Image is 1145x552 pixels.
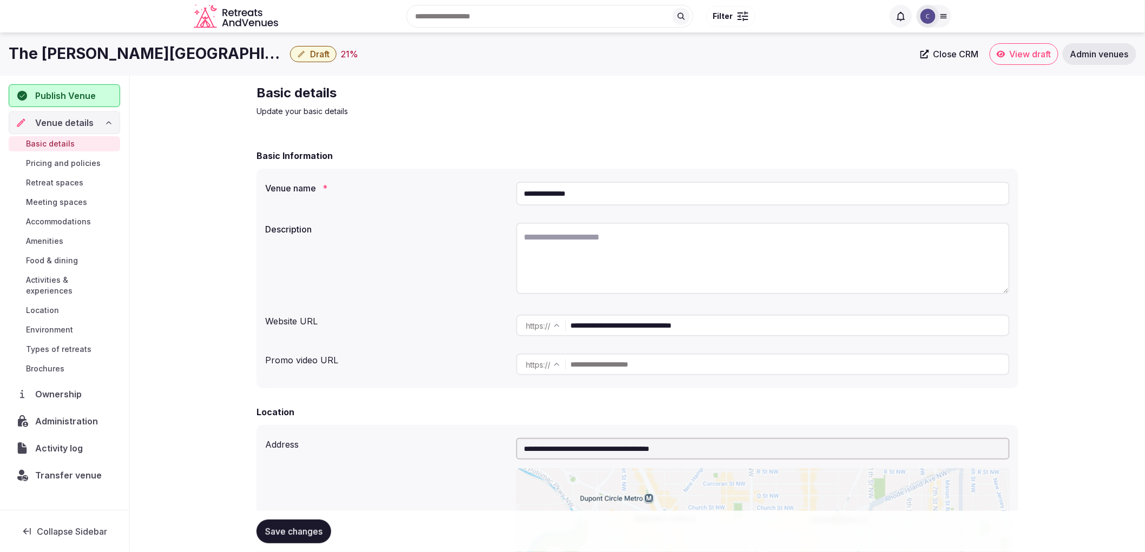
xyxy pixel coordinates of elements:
div: Address [265,434,508,451]
a: Pricing and policies [9,156,120,171]
span: Meeting spaces [26,197,87,208]
svg: Retreats and Venues company logo [194,4,280,29]
a: Amenities [9,234,120,249]
div: Website URL [265,310,508,328]
a: Food & dining [9,253,120,268]
button: Filter [706,6,755,26]
a: Brochures [9,361,120,376]
a: Accommodations [9,214,120,229]
a: Types of retreats [9,342,120,357]
button: Collapse Sidebar [9,520,120,543]
button: Publish Venue [9,84,120,107]
a: Environment [9,322,120,337]
label: Description [265,225,508,234]
h2: Location [256,405,294,418]
div: Promo video URL [265,349,508,367]
span: Transfer venue [35,469,102,482]
span: Close CRM [933,49,979,59]
span: Accommodations [26,216,91,227]
span: Venue details [35,116,94,129]
span: Pricing and policies [26,158,101,169]
div: 21 % [341,48,358,61]
span: Amenities [26,236,63,247]
a: Activities & experiences [9,272,120,298]
a: View draft [990,43,1058,65]
a: Meeting spaces [9,195,120,210]
label: Venue name [265,184,508,192]
span: Environment [26,324,73,335]
span: Basic details [26,138,75,149]
a: Close CRM [914,43,985,65]
button: Save changes [256,520,331,543]
a: Visit the homepage [194,4,280,29]
a: Ownership [9,383,120,405]
span: Activities & experiences [26,275,116,296]
span: Admin venues [1070,49,1129,59]
span: Filter [713,11,733,22]
a: Administration [9,410,120,433]
span: Ownership [35,388,86,401]
a: Basic details [9,136,120,151]
span: Types of retreats [26,344,91,355]
a: Activity log [9,437,120,460]
span: Administration [35,415,102,428]
h1: The [PERSON_NAME][GEOGRAPHIC_DATA] [9,43,286,64]
span: Retreat spaces [26,177,83,188]
button: 21% [341,48,358,61]
button: Transfer venue [9,464,120,487]
span: Draft [310,49,330,59]
span: Activity log [35,442,87,455]
button: Draft [290,46,337,62]
span: Save changes [265,526,323,537]
span: Collapse Sidebar [37,526,107,537]
a: Admin venues [1063,43,1136,65]
a: Retreat spaces [9,175,120,190]
p: Update your basic details [256,106,620,117]
a: Location [9,303,120,318]
h2: Basic details [256,84,620,102]
span: View draft [1010,49,1051,59]
span: Location [26,305,59,316]
img: Catherine Mesina [920,9,936,24]
span: Food & dining [26,255,78,266]
h2: Basic Information [256,149,333,162]
span: Publish Venue [35,89,96,102]
span: Brochures [26,363,64,374]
